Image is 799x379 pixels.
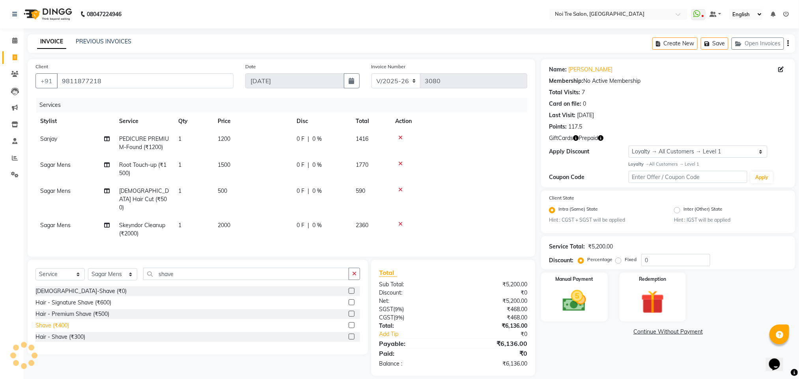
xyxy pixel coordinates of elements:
label: Client State [549,194,574,202]
span: 0 % [312,135,322,143]
th: Action [390,112,527,130]
span: Skeyndor Cleanup (₹2000) [119,222,165,237]
div: Membership: [549,77,583,85]
span: | [308,221,309,230]
th: Service [114,112,174,130]
div: Apply Discount [549,147,628,156]
div: 0 [583,100,586,108]
button: +91 [35,73,58,88]
span: SGST [379,306,393,313]
span: | [308,161,309,169]
span: [DEMOGRAPHIC_DATA] Hair Cut (₹500) [119,187,169,211]
div: ₹0 [453,289,533,297]
div: Shave (₹400) [35,321,69,330]
label: Percentage [587,256,612,263]
span: 1 [178,161,181,168]
button: Apply [750,172,773,183]
th: Disc [292,112,351,130]
span: | [308,135,309,143]
button: Save [701,37,728,50]
div: Net: [373,297,453,305]
span: 1500 [218,161,230,168]
div: ₹5,200.00 [453,280,533,289]
div: 117.5 [568,123,582,131]
div: ₹0 [467,330,533,338]
div: Total Visits: [549,88,580,97]
div: ₹6,136.00 [453,360,533,368]
div: Hair - Signature Shave (₹600) [35,299,111,307]
div: Coupon Code [549,173,628,181]
div: Paid: [373,349,453,358]
div: 7 [582,88,585,97]
span: 1200 [218,135,230,142]
label: Invoice Number [371,63,406,70]
span: 0 F [297,221,304,230]
span: Root Touch-up (₹1500) [119,161,166,177]
span: CGST [379,314,394,321]
span: 1 [178,222,181,229]
input: Search by Name/Mobile/Email/Code [57,73,233,88]
div: Discount: [373,289,453,297]
span: 0 F [297,161,304,169]
label: Intra (Same) State [558,205,598,215]
span: 0 F [297,135,304,143]
span: 1 [178,135,181,142]
button: Open Invoices [732,37,784,50]
img: _cash.svg [555,288,593,314]
label: Client [35,63,48,70]
div: Payable: [373,339,453,348]
div: ₹0 [453,349,533,358]
div: Hair - Shave (₹300) [35,333,85,341]
div: All Customers → Level 1 [629,161,787,168]
img: _gift.svg [634,288,672,317]
div: [DATE] [577,111,594,119]
div: ₹5,200.00 [588,243,613,251]
iframe: chat widget [766,347,791,371]
div: ( ) [373,305,453,314]
div: Name: [549,65,567,74]
div: ₹6,136.00 [453,322,533,330]
th: Price [213,112,292,130]
span: 590 [356,187,365,194]
span: PEDICURE PREMIUM-Found (₹1200) [119,135,169,151]
span: Sanjay [40,135,57,142]
label: Redemption [639,276,666,283]
span: | [308,187,309,195]
a: INVOICE [37,35,66,49]
span: Sagar Mens [40,161,71,168]
strong: Loyalty → [629,161,650,167]
span: 1770 [356,161,368,168]
div: Last Visit: [549,111,575,119]
div: ₹5,200.00 [453,297,533,305]
a: [PERSON_NAME] [568,65,612,74]
div: ₹6,136.00 [453,339,533,348]
span: Sagar Mens [40,222,71,229]
th: Total [351,112,390,130]
span: 1 [178,187,181,194]
div: ₹468.00 [453,305,533,314]
span: 0 % [312,187,322,195]
b: 08047224946 [87,3,121,25]
img: logo [20,3,74,25]
th: Stylist [35,112,114,130]
span: 1416 [356,135,368,142]
div: ( ) [373,314,453,322]
span: 0 F [297,187,304,195]
input: Enter Offer / Coupon Code [629,171,748,183]
div: Service Total: [549,243,585,251]
span: 9% [395,314,403,321]
div: No Active Membership [549,77,787,85]
div: ₹468.00 [453,314,533,322]
span: 2000 [218,222,230,229]
div: Points: [549,123,567,131]
label: Inter (Other) State [683,205,722,215]
div: [DEMOGRAPHIC_DATA]-Shave (₹0) [35,287,127,295]
span: 0 % [312,161,322,169]
div: Services [36,98,533,112]
label: Date [245,63,256,70]
span: 9% [395,306,402,312]
a: Add Tip [373,330,467,338]
label: Manual Payment [556,276,594,283]
span: 2360 [356,222,368,229]
span: 0 % [312,221,322,230]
